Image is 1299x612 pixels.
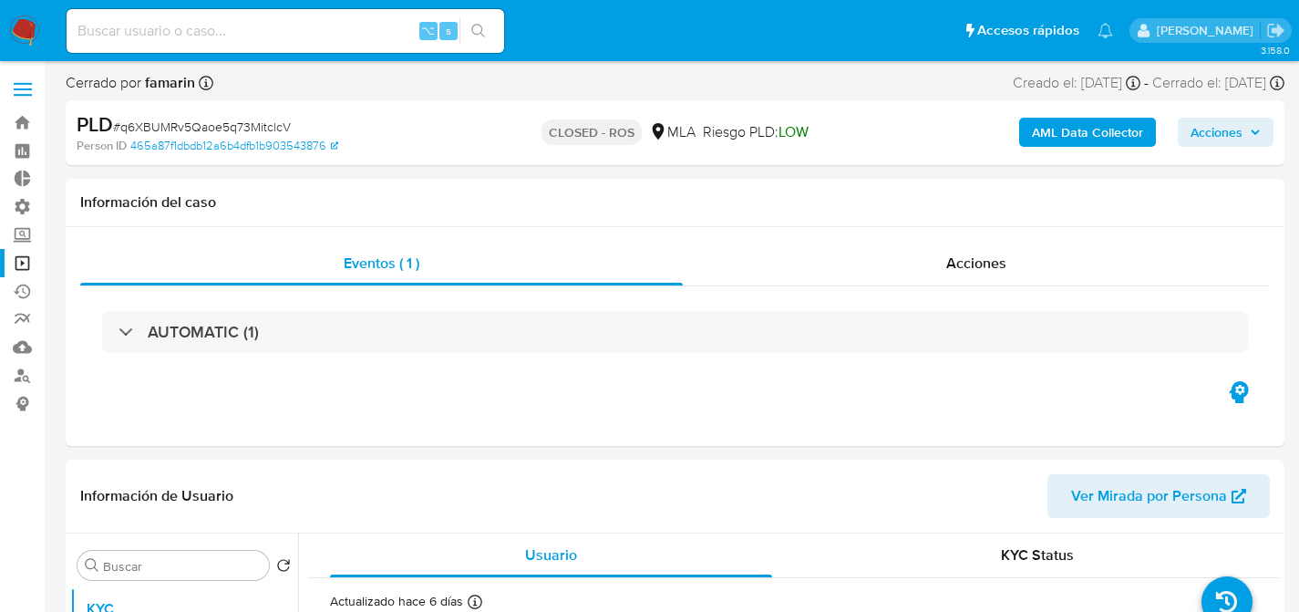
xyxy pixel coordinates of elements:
a: Salir [1266,21,1285,40]
b: AML Data Collector [1032,118,1143,147]
b: famarin [141,72,195,93]
p: facundo.marin@mercadolibre.com [1157,22,1260,39]
span: Acciones [946,253,1006,274]
span: - [1144,73,1149,93]
button: search-icon [459,18,497,44]
h1: Información de Usuario [80,487,233,505]
span: KYC Status [1001,545,1074,565]
a: 465a87f1dbdb12a6b4dfb1b903543876 [130,138,338,154]
span: s [446,22,451,39]
span: Riesgo PLD: [703,122,809,142]
a: Notificaciones [1098,23,1113,38]
div: Creado el: [DATE] [1013,73,1140,93]
button: Volver al orden por defecto [276,558,291,578]
button: AML Data Collector [1019,118,1156,147]
button: Buscar [85,558,99,573]
b: Person ID [77,138,127,154]
input: Buscar usuario o caso... [67,19,504,43]
span: Eventos ( 1 ) [344,253,419,274]
span: # q6XBUMRv5Qaoe5q73MitclcV [113,118,291,136]
h1: Información del caso [80,193,1270,212]
span: ⌥ [421,22,435,39]
span: Acciones [1191,118,1242,147]
button: Ver Mirada por Persona [1047,474,1270,518]
div: AUTOMATIC (1) [102,311,1248,353]
div: MLA [649,122,696,142]
button: Acciones [1178,118,1273,147]
p: Actualizado hace 6 días [330,593,463,610]
span: Accesos rápidos [977,21,1079,40]
span: Ver Mirada por Persona [1071,474,1227,518]
div: Cerrado el: [DATE] [1152,73,1284,93]
b: PLD [77,109,113,139]
span: Cerrado por [66,73,195,93]
span: LOW [778,121,809,142]
span: Usuario [525,545,577,565]
p: CLOSED - ROS [541,119,642,145]
h3: AUTOMATIC (1) [148,322,259,342]
input: Buscar [103,558,262,575]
